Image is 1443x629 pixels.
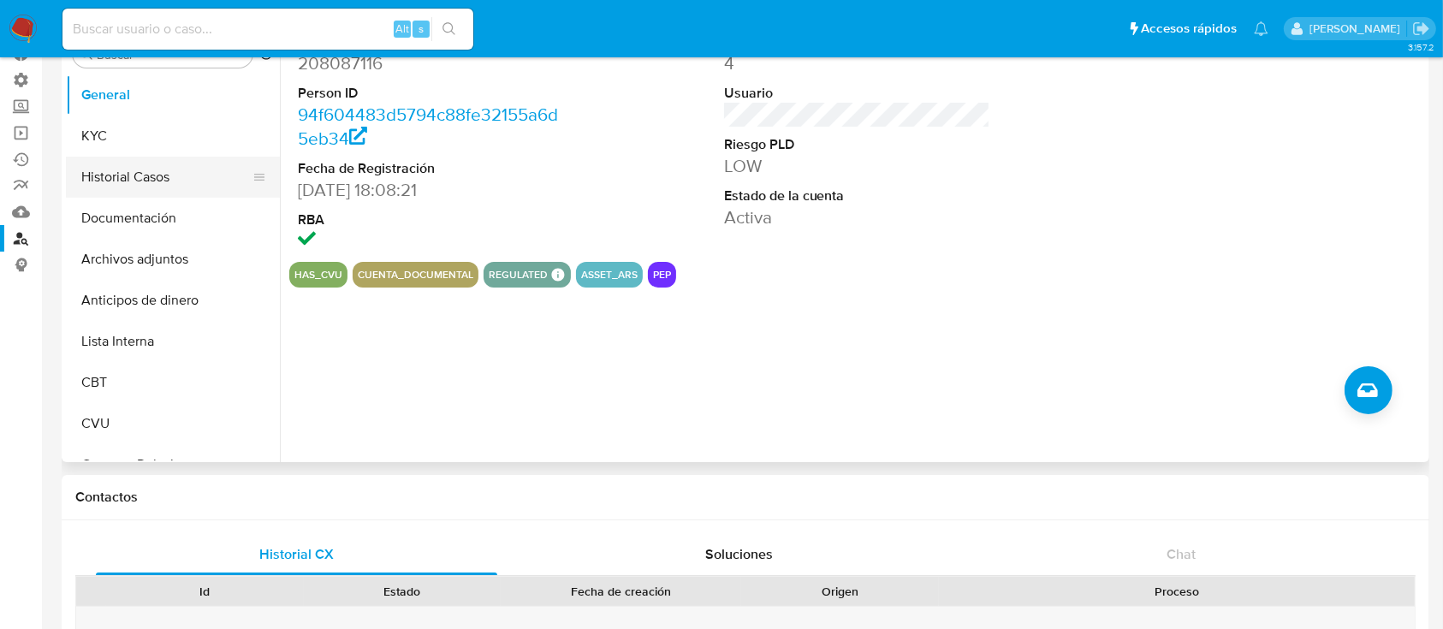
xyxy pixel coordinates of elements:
[298,159,565,178] dt: Fecha de Registración
[419,21,424,37] span: s
[724,154,991,178] dd: LOW
[298,84,565,103] dt: Person ID
[294,271,342,278] button: has_cvu
[298,211,565,229] dt: RBA
[66,198,280,239] button: Documentación
[66,321,280,362] button: Lista Interna
[66,74,280,116] button: General
[66,403,280,444] button: CVU
[581,271,638,278] button: asset_ars
[705,544,773,564] span: Soluciones
[62,18,473,40] input: Buscar usuario o caso...
[75,489,1416,506] h1: Contactos
[66,362,280,403] button: CBT
[724,84,991,103] dt: Usuario
[259,544,334,564] span: Historial CX
[724,51,991,75] dd: 4
[724,205,991,229] dd: Activa
[298,102,558,151] a: 94f604483d5794c88fe32155a6d5eb34
[298,51,565,75] dd: 208087116
[298,178,565,202] dd: [DATE] 18:08:21
[431,17,466,41] button: search-icon
[358,271,473,278] button: cuenta_documental
[724,187,991,205] dt: Estado de la cuenta
[118,583,292,600] div: Id
[66,444,280,485] button: Cruces y Relaciones
[951,583,1403,600] div: Proceso
[66,280,280,321] button: Anticipos de dinero
[724,135,991,154] dt: Riesgo PLD
[66,157,266,198] button: Historial Casos
[66,239,280,280] button: Archivos adjuntos
[1412,20,1430,38] a: Salir
[395,21,409,37] span: Alt
[513,583,729,600] div: Fecha de creación
[753,583,927,600] div: Origen
[316,583,490,600] div: Estado
[66,116,280,157] button: KYC
[1408,40,1434,54] span: 3.157.2
[1254,21,1268,36] a: Notificaciones
[653,271,671,278] button: pep
[1309,21,1406,37] p: ezequiel.castrillon@mercadolibre.com
[489,271,548,278] button: regulated
[1167,544,1196,564] span: Chat
[1141,20,1237,38] span: Accesos rápidos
